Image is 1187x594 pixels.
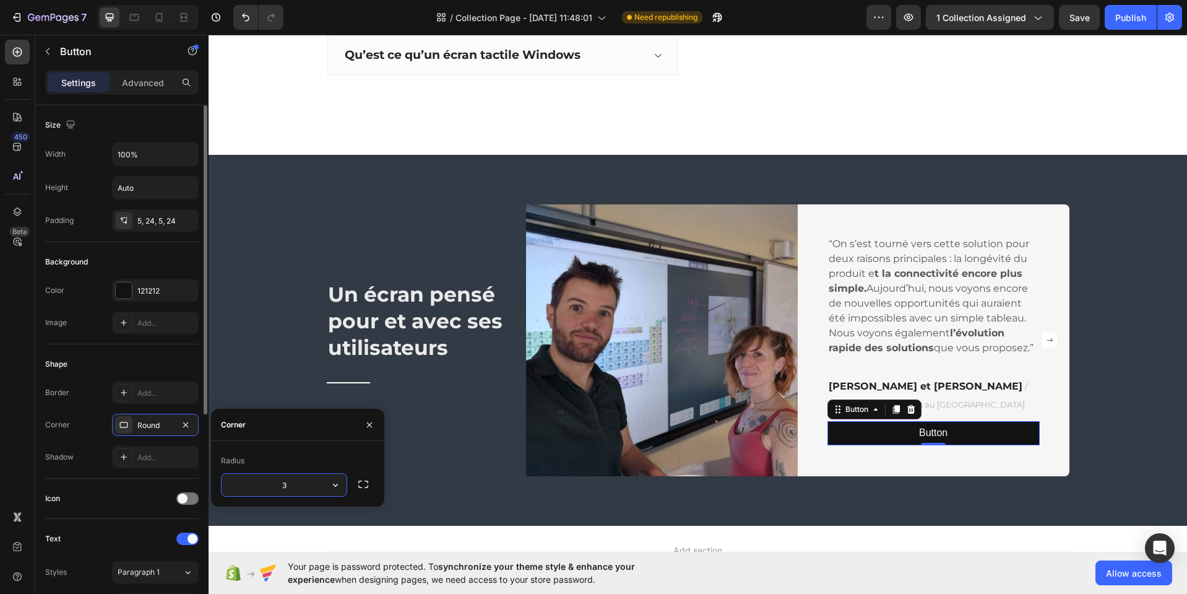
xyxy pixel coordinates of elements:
[710,390,739,408] p: Button
[122,76,164,89] p: Advanced
[137,452,196,463] div: Add...
[45,533,61,544] div: Text
[45,182,68,193] div: Height
[9,227,30,237] div: Beta
[634,12,697,23] span: Need republishing
[45,493,60,504] div: Icon
[113,143,198,165] input: Auto
[45,215,74,226] div: Padding
[288,561,635,585] span: synchronize your theme style & enhance your experience
[1059,5,1100,30] button: Save
[61,76,96,89] p: Settings
[45,149,66,160] div: Width
[1105,5,1157,30] button: Publish
[317,170,589,442] img: Alt Image
[137,318,196,329] div: Add...
[45,452,74,463] div: Shadow
[450,11,453,24] span: /
[1145,533,1175,563] div: Open Intercom Messenger
[45,117,78,134] div: Size
[222,474,347,496] input: Auto
[1115,11,1146,24] div: Publish
[12,132,30,142] div: 450
[831,295,851,315] button: Carousel Next Arrow
[455,11,592,24] span: Collection Page - [DATE] 11:48:01
[288,560,683,586] span: Your page is password protected. To when designing pages, we need access to your store password.
[634,369,662,380] div: Button
[45,567,67,578] div: Styles
[926,5,1054,30] button: 1 collection assigned
[112,561,199,583] button: Paragraph 1
[118,567,160,578] span: Paragraph 1
[45,419,70,430] div: Corner
[113,177,198,199] input: Auto
[1069,12,1090,23] span: Save
[620,347,819,375] span: / Professeurs de sciences au [GEOGRAPHIC_DATA]
[45,359,67,370] div: Shape
[936,11,1026,24] span: 1 collection assigned
[137,388,196,399] div: Add...
[60,44,165,59] p: Button
[5,5,92,30] button: 7
[460,509,519,522] span: Add section
[81,10,87,25] p: 7
[620,346,814,357] strong: [PERSON_NAME] et [PERSON_NAME]
[137,216,196,227] div: 5, 24, 5, 24
[45,317,67,328] div: Image
[45,387,69,398] div: Border
[620,233,814,260] strong: t la connectivité encore plus simple.
[221,419,246,430] div: Corner
[221,455,244,466] div: Radius
[1095,561,1172,585] button: Allow access
[45,256,88,268] div: Background
[45,285,64,296] div: Color
[137,286,196,297] div: 121212
[619,387,831,411] button: <p>Button</p>
[1106,567,1162,580] span: Allow access
[233,5,283,30] div: Undo/Redo
[209,35,1187,552] iframe: Design area
[137,420,173,431] div: Round
[620,202,830,321] p: “On s’est tourné vers cette solution pour deux raisons principales : la longévité du produit e Au...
